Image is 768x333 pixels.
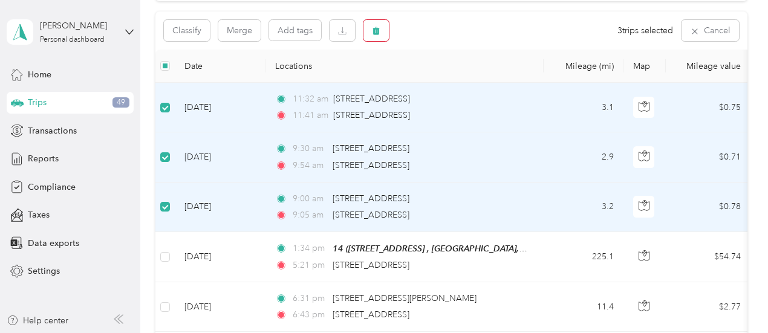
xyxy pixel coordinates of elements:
span: Data exports [28,237,79,250]
th: Map [623,50,666,83]
span: 14 ([STREET_ADDRESS] , [GEOGRAPHIC_DATA], [GEOGRAPHIC_DATA]) [333,244,608,254]
th: Mileage value [666,50,750,83]
span: [STREET_ADDRESS] [333,210,409,220]
td: 3.1 [544,83,623,132]
span: 1:34 pm [293,242,327,255]
td: [DATE] [175,83,265,132]
span: 11:32 am [293,92,328,106]
iframe: Everlance-gr Chat Button Frame [700,265,768,333]
th: Locations [265,50,544,83]
span: Taxes [28,209,50,221]
td: $0.75 [666,83,750,132]
td: 225.1 [544,232,623,282]
td: 11.4 [544,282,623,332]
span: [STREET_ADDRESS] [333,193,409,204]
button: Add tags [269,20,321,40]
span: 9:30 am [293,142,327,155]
td: $2.77 [666,282,750,332]
th: Date [175,50,265,83]
button: Classify [164,20,210,41]
button: Help center [7,314,68,327]
td: [DATE] [175,232,265,282]
span: Settings [28,265,60,277]
span: [STREET_ADDRESS] [333,94,410,104]
span: 5:21 pm [293,259,327,272]
td: $0.78 [666,183,750,232]
td: 3.2 [544,183,623,232]
td: 2.9 [544,132,623,182]
span: Compliance [28,181,76,193]
span: Transactions [28,124,77,137]
span: [STREET_ADDRESS] [333,309,409,320]
div: [PERSON_NAME] [40,19,116,32]
span: 11:41 am [293,109,328,122]
span: [STREET_ADDRESS] [333,260,409,270]
span: 9:00 am [293,192,327,205]
span: 6:31 pm [293,292,327,305]
span: Trips [28,96,47,109]
div: Personal dashboard [40,36,105,44]
span: 6:43 pm [293,308,327,322]
span: [STREET_ADDRESS] [333,160,409,170]
td: $54.74 [666,232,750,282]
span: 9:54 am [293,159,327,172]
td: [DATE] [175,132,265,182]
button: Cancel [682,20,739,41]
span: [STREET_ADDRESS][PERSON_NAME] [333,293,477,303]
td: [DATE] [175,282,265,332]
td: [DATE] [175,183,265,232]
span: Reports [28,152,59,165]
th: Mileage (mi) [544,50,623,83]
span: [STREET_ADDRESS] [333,110,410,120]
span: 3 trips selected [617,24,673,37]
span: [STREET_ADDRESS] [333,143,409,154]
span: 49 [112,97,129,108]
td: $0.71 [666,132,750,182]
button: Merge [218,20,261,41]
span: 9:05 am [293,209,327,222]
span: Home [28,68,51,81]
